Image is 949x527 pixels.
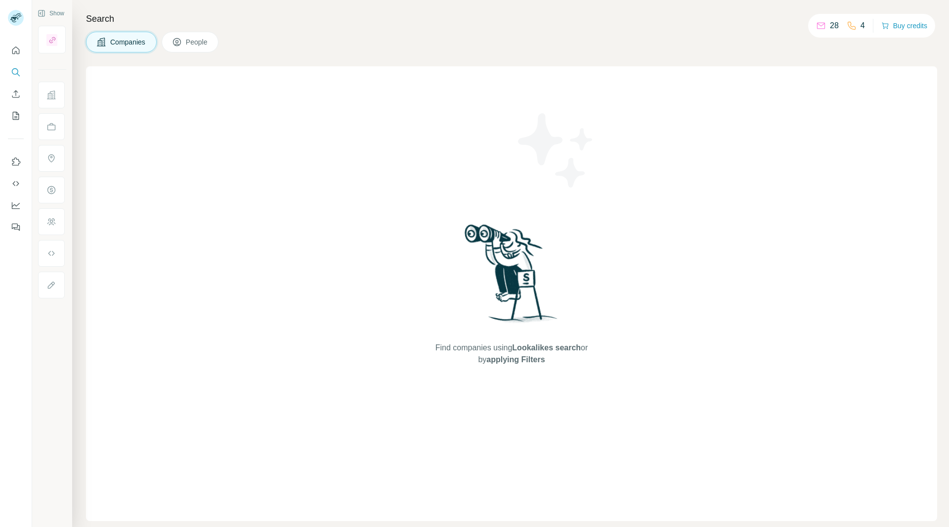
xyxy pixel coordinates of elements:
button: Search [8,63,24,81]
span: Companies [110,37,146,47]
h4: Search [86,12,937,26]
span: Lookalikes search [512,343,581,352]
button: Enrich CSV [8,85,24,103]
button: Feedback [8,218,24,236]
span: Find companies using or by [432,342,591,366]
button: Buy credits [881,19,927,33]
button: Show [31,6,71,21]
button: Use Surfe API [8,175,24,192]
p: 4 [861,20,865,32]
img: Surfe Illustration - Woman searching with binoculars [460,222,563,332]
button: Use Surfe on LinkedIn [8,153,24,171]
button: Quick start [8,42,24,59]
button: My lists [8,107,24,125]
span: People [186,37,209,47]
p: 28 [830,20,839,32]
button: Dashboard [8,196,24,214]
img: Surfe Illustration - Stars [512,106,601,195]
span: applying Filters [486,355,545,364]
